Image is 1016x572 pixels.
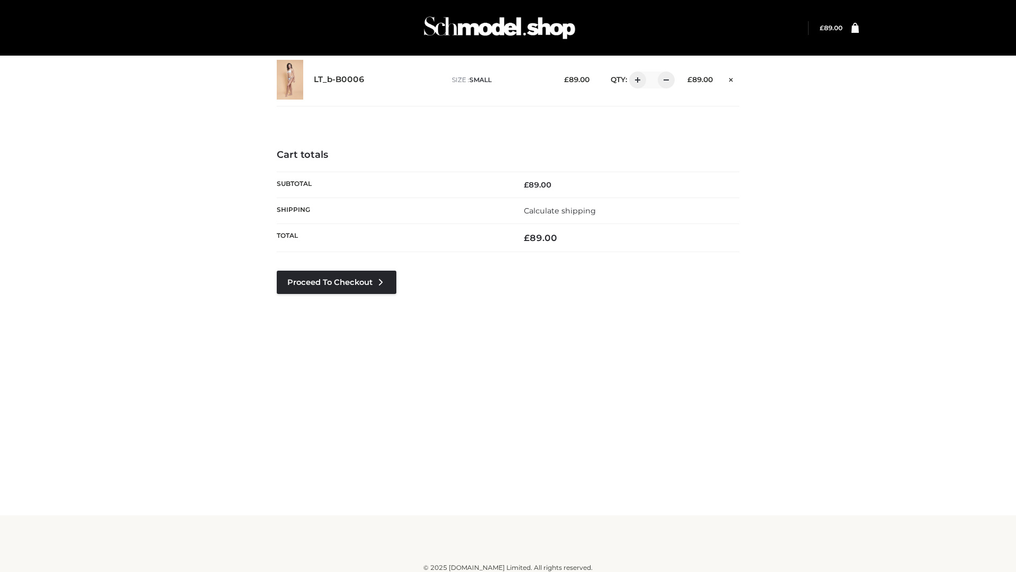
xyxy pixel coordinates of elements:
a: LT_b-B0006 [314,75,365,85]
a: Calculate shipping [524,206,596,216]
span: £ [524,180,529,190]
div: QTY: [600,71,671,88]
p: size : [452,75,548,85]
span: £ [564,75,569,84]
th: Shipping [277,198,508,224]
span: £ [820,24,824,32]
a: £89.00 [820,24,842,32]
a: Remove this item [723,71,739,85]
bdi: 89.00 [524,180,551,190]
span: £ [687,75,692,84]
th: Total [277,224,508,252]
bdi: 89.00 [687,75,713,84]
span: £ [524,233,530,243]
span: SMALL [469,76,492,84]
a: Proceed to Checkout [277,271,396,294]
bdi: 89.00 [820,24,842,32]
th: Subtotal [277,172,508,198]
h4: Cart totals [277,149,739,161]
bdi: 89.00 [524,233,557,243]
img: Schmodel Admin 964 [420,7,579,49]
bdi: 89.00 [564,75,589,84]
